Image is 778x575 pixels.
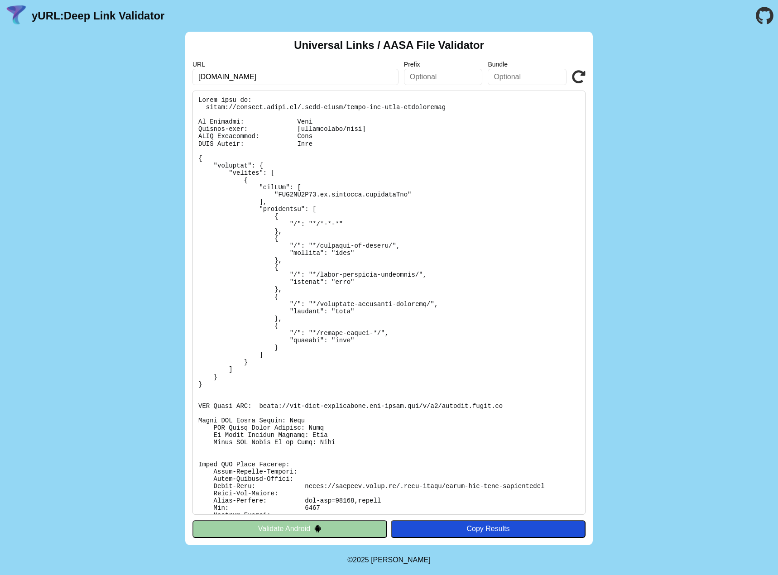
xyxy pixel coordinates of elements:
button: Copy Results [391,520,586,537]
h2: Universal Links / AASA File Validator [294,39,484,52]
footer: © [347,545,430,575]
button: Validate Android [192,520,387,537]
label: Prefix [404,61,483,68]
a: yURL:Deep Link Validator [32,10,164,22]
a: Michael Ibragimchayev's Personal Site [371,556,431,564]
img: yURL Logo [5,4,28,28]
label: URL [192,61,399,68]
input: Required [192,69,399,85]
input: Optional [404,69,483,85]
img: droidIcon.svg [314,525,322,532]
label: Bundle [488,61,567,68]
div: Copy Results [395,525,581,533]
input: Optional [488,69,567,85]
pre: Lorem ipsu do: sitam://consect.adipi.el/.sedd-eiusm/tempo-inc-utla-etdoloremag Al Enimadmi: Veni ... [192,91,586,515]
span: 2025 [353,556,369,564]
